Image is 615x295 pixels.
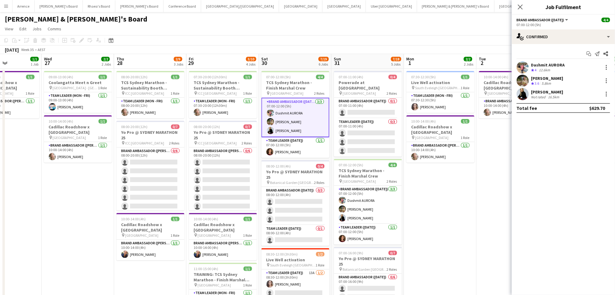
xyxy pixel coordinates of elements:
[517,22,610,27] div: 07:00-12:00 (5h)
[517,105,537,111] div: Total fee
[35,0,83,12] button: [PERSON_NAME]'s Board
[115,0,164,12] button: [PERSON_NAME]'s Board
[531,95,547,99] div: Not rated
[323,0,366,12] button: [GEOGRAPHIC_DATA]
[535,68,537,72] span: 4
[590,105,605,111] div: $629.70
[541,81,552,86] div: 5.8km
[538,68,552,73] div: 12.6km
[531,62,565,68] div: Dashmit AURORA
[517,18,564,22] span: Brand Ambassador (Saturday)
[602,18,610,22] span: 4/4
[517,18,569,22] button: Brand Ambassador ([DATE])
[366,0,417,12] button: Uber [GEOGRAPHIC_DATA]
[535,81,539,86] span: 3.6
[12,0,35,12] button: Arrence
[417,0,495,12] button: [PERSON_NAME] & [PERSON_NAME]'s Board
[531,76,563,81] div: [PERSON_NAME]
[495,0,538,12] button: [GEOGRAPHIC_DATA]
[279,0,323,12] button: [GEOGRAPHIC_DATA]
[531,89,563,95] div: [PERSON_NAME]
[201,0,279,12] button: [GEOGRAPHIC_DATA]/[GEOGRAPHIC_DATA]
[547,95,561,99] div: 16.5km
[83,0,115,12] button: Rhaea's Board
[512,3,615,11] h3: Job Fulfilment
[512,29,615,44] div: Confirmed
[164,0,201,12] button: Conference Board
